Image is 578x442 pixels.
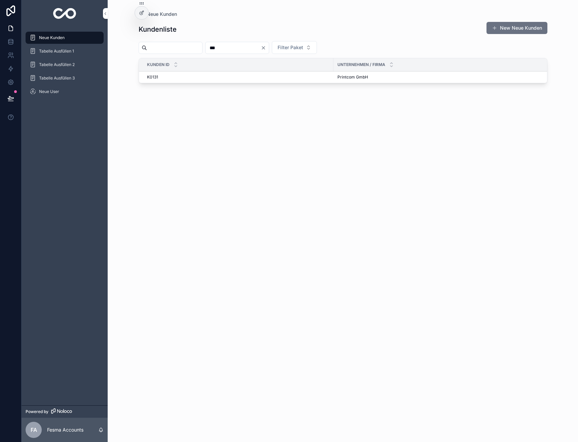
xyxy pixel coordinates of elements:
[39,49,74,54] span: Tabelle Ausfüllen 1
[147,74,329,80] a: K0131
[39,89,59,94] span: Neue User
[26,86,104,98] a: Neue User
[39,35,65,40] span: Neue Kunden
[337,62,385,67] span: Unternehmen / Firma
[272,41,317,54] button: Select Button
[26,72,104,84] a: Tabelle Ausfüllen 3
[39,62,75,67] span: Tabelle Ausfüllen 2
[47,427,83,433] p: Fesma Accounts
[486,22,547,34] button: New Neue Kunden
[337,74,553,80] a: Printcom GmbH
[26,409,48,414] span: Powered by
[261,45,269,51] button: Clear
[139,25,177,34] h1: Kundenliste
[53,8,76,19] img: App logo
[39,75,75,81] span: Tabelle Ausfüllen 3
[147,62,170,67] span: Kunden ID
[22,27,108,106] div: scrollable content
[147,74,158,80] span: K0131
[26,32,104,44] a: Neue Kunden
[147,11,177,18] span: Neue Kunden
[278,44,303,51] span: Filter Paket
[337,74,368,80] span: Printcom GmbH
[22,405,108,418] a: Powered by
[26,59,104,71] a: Tabelle Ausfüllen 2
[26,45,104,57] a: Tabelle Ausfüllen 1
[139,11,177,18] a: Neue Kunden
[31,426,37,434] span: FA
